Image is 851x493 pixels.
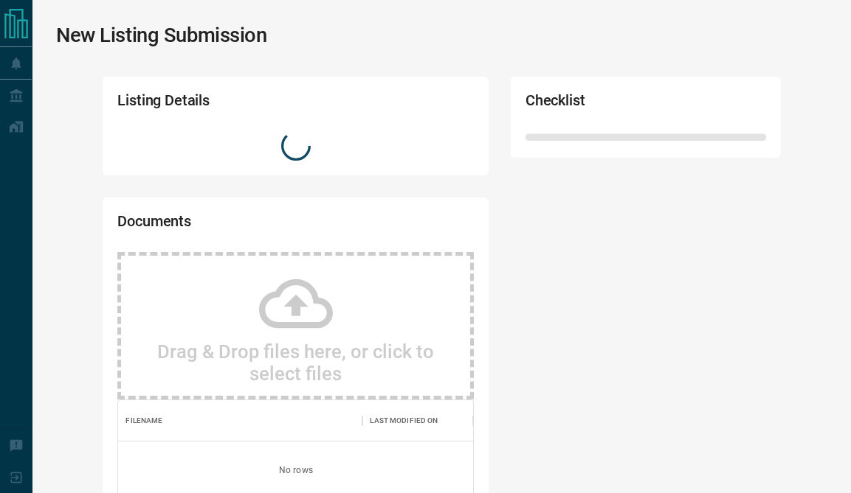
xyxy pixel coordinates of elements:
[56,24,267,47] h1: New Listing Submission
[117,212,331,237] h2: Documents
[362,400,473,441] div: Last Modified On
[136,340,455,385] h2: Drag & Drop files here, or click to select files
[526,91,669,116] h2: Checklist
[125,400,162,441] div: Filename
[117,91,331,116] h2: Listing Details
[370,400,438,441] div: Last Modified On
[117,252,474,399] div: Drag & Drop files here, or click to select files
[118,400,362,441] div: Filename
